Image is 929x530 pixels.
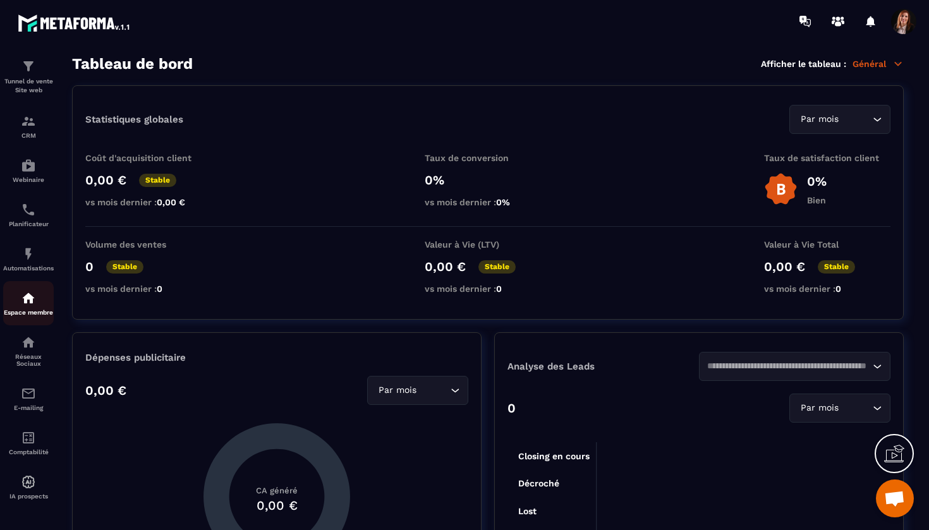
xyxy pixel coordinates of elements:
[85,383,126,398] p: 0,00 €
[853,58,904,69] p: Général
[707,359,870,373] input: Search for option
[139,174,176,187] p: Stable
[3,309,54,316] p: Espace membre
[425,172,551,188] p: 0%
[21,430,36,445] img: accountant
[21,59,36,74] img: formation
[835,284,841,294] span: 0
[3,449,54,455] p: Comptabilité
[85,259,94,274] p: 0
[798,112,841,126] span: Par mois
[518,506,537,516] tspan: Lost
[157,197,185,207] span: 0,00 €
[3,49,54,104] a: formationformationTunnel de vente Site web
[21,386,36,401] img: email
[157,284,162,294] span: 0
[764,259,805,274] p: 0,00 €
[507,361,699,372] p: Analyse des Leads
[3,176,54,183] p: Webinaire
[3,493,54,500] p: IA prospects
[3,404,54,411] p: E-mailing
[3,77,54,95] p: Tunnel de vente Site web
[85,284,212,294] p: vs mois dernier :
[85,239,212,250] p: Volume des ventes
[3,325,54,376] a: social-networksocial-networkRéseaux Sociaux
[3,237,54,281] a: automationsautomationsAutomatisations
[507,401,516,416] p: 0
[3,421,54,465] a: accountantaccountantComptabilité
[764,172,798,206] img: b-badge-o.b3b20ee6.svg
[3,193,54,237] a: schedulerschedulerPlanificateur
[72,55,193,73] h3: Tableau de bord
[807,174,827,189] p: 0%
[106,260,143,274] p: Stable
[699,352,890,381] div: Search for option
[518,478,559,488] tspan: Décroché
[761,59,846,69] p: Afficher le tableau :
[3,376,54,421] a: emailemailE-mailing
[85,114,183,125] p: Statistiques globales
[3,265,54,272] p: Automatisations
[3,281,54,325] a: automationsautomationsEspace membre
[21,335,36,350] img: social-network
[841,401,870,415] input: Search for option
[764,153,890,163] p: Taux de satisfaction client
[425,259,466,274] p: 0,00 €
[425,153,551,163] p: Taux de conversion
[425,239,551,250] p: Valeur à Vie (LTV)
[85,153,212,163] p: Coût d'acquisition client
[85,197,212,207] p: vs mois dernier :
[518,451,590,462] tspan: Closing en cours
[764,284,890,294] p: vs mois dernier :
[18,11,131,34] img: logo
[3,148,54,193] a: automationsautomationsWebinaire
[21,246,36,262] img: automations
[21,291,36,306] img: automations
[478,260,516,274] p: Stable
[21,114,36,129] img: formation
[798,401,841,415] span: Par mois
[21,202,36,217] img: scheduler
[425,284,551,294] p: vs mois dernier :
[3,220,54,227] p: Planificateur
[3,104,54,148] a: formationformationCRM
[807,195,827,205] p: Bien
[789,105,890,134] div: Search for option
[375,383,419,397] span: Par mois
[3,353,54,367] p: Réseaux Sociaux
[764,239,890,250] p: Valeur à Vie Total
[496,197,510,207] span: 0%
[419,383,447,397] input: Search for option
[85,172,126,188] p: 0,00 €
[85,352,468,363] p: Dépenses publicitaire
[876,479,914,517] a: Ouvrir le chat
[818,260,855,274] p: Stable
[21,474,36,490] img: automations
[425,197,551,207] p: vs mois dernier :
[21,158,36,173] img: automations
[367,376,468,405] div: Search for option
[841,112,870,126] input: Search for option
[3,132,54,139] p: CRM
[496,284,502,294] span: 0
[789,394,890,423] div: Search for option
